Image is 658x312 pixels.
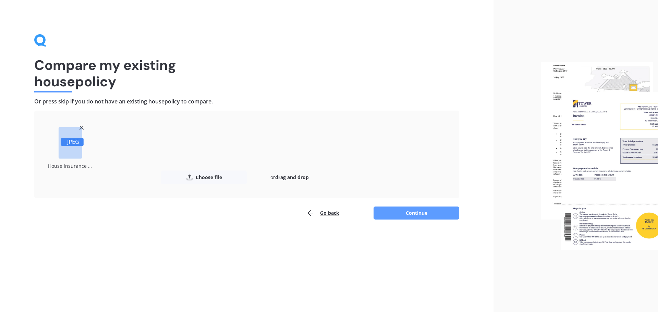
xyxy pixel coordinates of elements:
button: Continue [374,207,459,220]
div: or [247,171,332,184]
button: Go back [306,206,339,220]
div: House insurance Westpac 2024.jpeg [48,161,94,171]
b: drag and drop [275,174,309,180]
button: Choose file [161,171,247,184]
img: files.webp [541,62,658,250]
h4: Or press skip if you do not have an existing house policy to compare. [34,98,459,105]
h1: Compare my existing house policy [34,57,459,90]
